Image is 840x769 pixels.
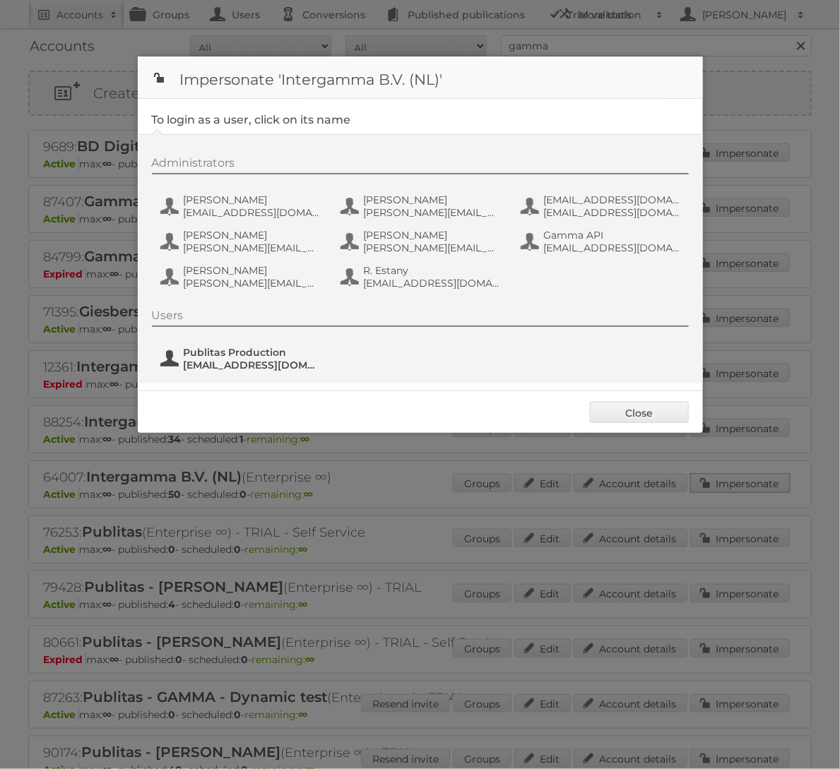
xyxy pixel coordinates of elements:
button: [EMAIL_ADDRESS][DOMAIN_NAME] [EMAIL_ADDRESS][DOMAIN_NAME] [519,192,685,220]
span: [PERSON_NAME] [364,229,501,242]
span: [EMAIL_ADDRESS][DOMAIN_NAME] [544,193,681,206]
span: [PERSON_NAME] [184,229,321,242]
span: [EMAIL_ADDRESS][DOMAIN_NAME] [184,359,321,371]
legend: To login as a user, click on its name [152,113,351,126]
button: Gamma API [EMAIL_ADDRESS][DOMAIN_NAME] [519,227,685,256]
button: R. Estany [EMAIL_ADDRESS][DOMAIN_NAME] [339,263,505,291]
span: Gamma API [544,229,681,242]
span: [PERSON_NAME] [364,193,501,206]
button: [PERSON_NAME] [PERSON_NAME][EMAIL_ADDRESS][DOMAIN_NAME] [339,227,505,256]
span: [EMAIL_ADDRESS][DOMAIN_NAME] [544,206,681,219]
span: [PERSON_NAME] [184,193,321,206]
span: Publitas Production [184,346,321,359]
a: Close [590,402,689,423]
span: [EMAIL_ADDRESS][DOMAIN_NAME] [544,242,681,254]
button: Publitas Production [EMAIL_ADDRESS][DOMAIN_NAME] [159,345,325,373]
span: [PERSON_NAME][EMAIL_ADDRESS][DOMAIN_NAME] [364,242,501,254]
span: [PERSON_NAME][EMAIL_ADDRESS][DOMAIN_NAME] [364,206,501,219]
span: [EMAIL_ADDRESS][DOMAIN_NAME] [184,206,321,219]
span: [PERSON_NAME][EMAIL_ADDRESS][DOMAIN_NAME] [184,277,321,290]
span: R. Estany [364,264,501,277]
span: [EMAIL_ADDRESS][DOMAIN_NAME] [364,277,501,290]
span: [PERSON_NAME][EMAIL_ADDRESS][DOMAIN_NAME] [184,242,321,254]
span: [PERSON_NAME] [184,264,321,277]
button: [PERSON_NAME] [PERSON_NAME][EMAIL_ADDRESS][DOMAIN_NAME] [159,263,325,291]
div: Administrators [152,156,689,174]
div: Users [152,309,689,327]
h1: Impersonate 'Intergamma B.V. (NL)' [138,56,703,99]
button: [PERSON_NAME] [EMAIL_ADDRESS][DOMAIN_NAME] [159,192,325,220]
button: [PERSON_NAME] [PERSON_NAME][EMAIL_ADDRESS][DOMAIN_NAME] [159,227,325,256]
button: [PERSON_NAME] [PERSON_NAME][EMAIL_ADDRESS][DOMAIN_NAME] [339,192,505,220]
